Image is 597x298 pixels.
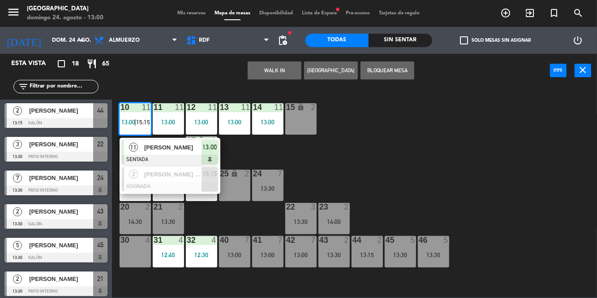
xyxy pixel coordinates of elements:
div: 12:30 [186,252,217,258]
span: 7 [13,174,22,183]
span: 65 [102,59,109,69]
input: Filtrar por nombre... [29,82,98,92]
span: [PERSON_NAME] [144,143,202,152]
div: 12:45 [153,252,184,258]
span: [PERSON_NAME] [29,241,93,250]
span: fiber_manual_record [335,7,340,12]
span: 11 [129,143,138,152]
div: 2 [344,236,349,244]
div: 13:30 [252,185,283,192]
div: 15 [286,103,287,111]
button: WALK IN [248,61,301,79]
div: 2 [344,203,349,211]
span: Pre-acceso [341,11,374,16]
i: restaurant [86,58,97,69]
div: 13:00 [285,252,317,258]
div: 13:00 [252,119,283,125]
div: 2 [311,103,316,111]
div: 11 [241,103,250,111]
div: 4 [145,236,150,244]
div: 7 [311,236,316,244]
label: Solo mesas sin asignar [460,36,531,44]
div: 4 [178,236,184,244]
span: 43 [97,206,103,217]
div: 13:00 [219,252,250,258]
div: domingo 24. agosto - 13:00 [27,13,103,22]
span: 13:00 [202,142,217,153]
button: close [575,64,591,77]
div: 7 [278,236,283,244]
div: 13:00 [153,119,184,125]
div: 13:30 [285,219,317,225]
span: [PERSON_NAME] [PERSON_NAME] Ibidi [PERSON_NAME] [144,170,202,179]
span: [PERSON_NAME] [29,106,93,115]
div: 7 [278,170,283,178]
span: 24 [97,172,103,183]
span: 2 [13,207,22,216]
div: 11 [142,103,150,111]
i: add_circle_outline [500,8,511,18]
span: 3 [13,140,22,149]
span: 22 [97,139,103,149]
span: 18 [72,59,79,69]
div: 3 [311,203,316,211]
span: [PERSON_NAME] [29,207,93,216]
span: pending_actions [278,35,288,46]
i: menu [7,5,20,19]
span: Disponibilidad [255,11,297,16]
div: 22 [286,203,287,211]
span: 2 [13,275,22,284]
span: Tarjetas de regalo [374,11,424,16]
span: RDF [199,37,210,44]
div: 13:30 [153,219,184,225]
div: 42 [286,236,287,244]
span: Lista de Espera [297,11,341,16]
span: 5 [13,241,22,250]
span: 13:00 [121,118,135,126]
span: 2 [13,106,22,115]
button: power_input [550,64,567,77]
button: [GEOGRAPHIC_DATA] [304,61,358,79]
div: 2 [377,236,382,244]
i: lock [297,103,305,111]
span: Almuerzo [109,37,140,44]
span: [PERSON_NAME] [29,274,93,284]
i: search [573,8,584,18]
span: 21 [97,273,103,284]
div: 14:00 [318,219,350,225]
div: 11 [175,103,184,111]
div: 5 [443,236,449,244]
div: 14 [253,103,253,111]
span: [PERSON_NAME] [29,140,93,149]
div: 11 [274,103,283,111]
div: 13:15 [352,252,383,258]
i: lock [198,136,205,144]
div: 13:30 [318,252,350,258]
span: 15:15 [136,118,150,126]
div: Todas [305,34,369,47]
span: Mapa de mesas [210,11,255,16]
span: 45 [97,240,103,250]
span: Mis reservas [173,11,210,16]
div: 4 [211,236,217,244]
span: 2 [129,170,138,179]
div: 13:00 [186,119,217,125]
i: lock [231,170,238,177]
i: exit_to_app [524,8,535,18]
div: 1 [211,136,217,145]
span: | [134,118,136,126]
div: 2 [245,170,250,178]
